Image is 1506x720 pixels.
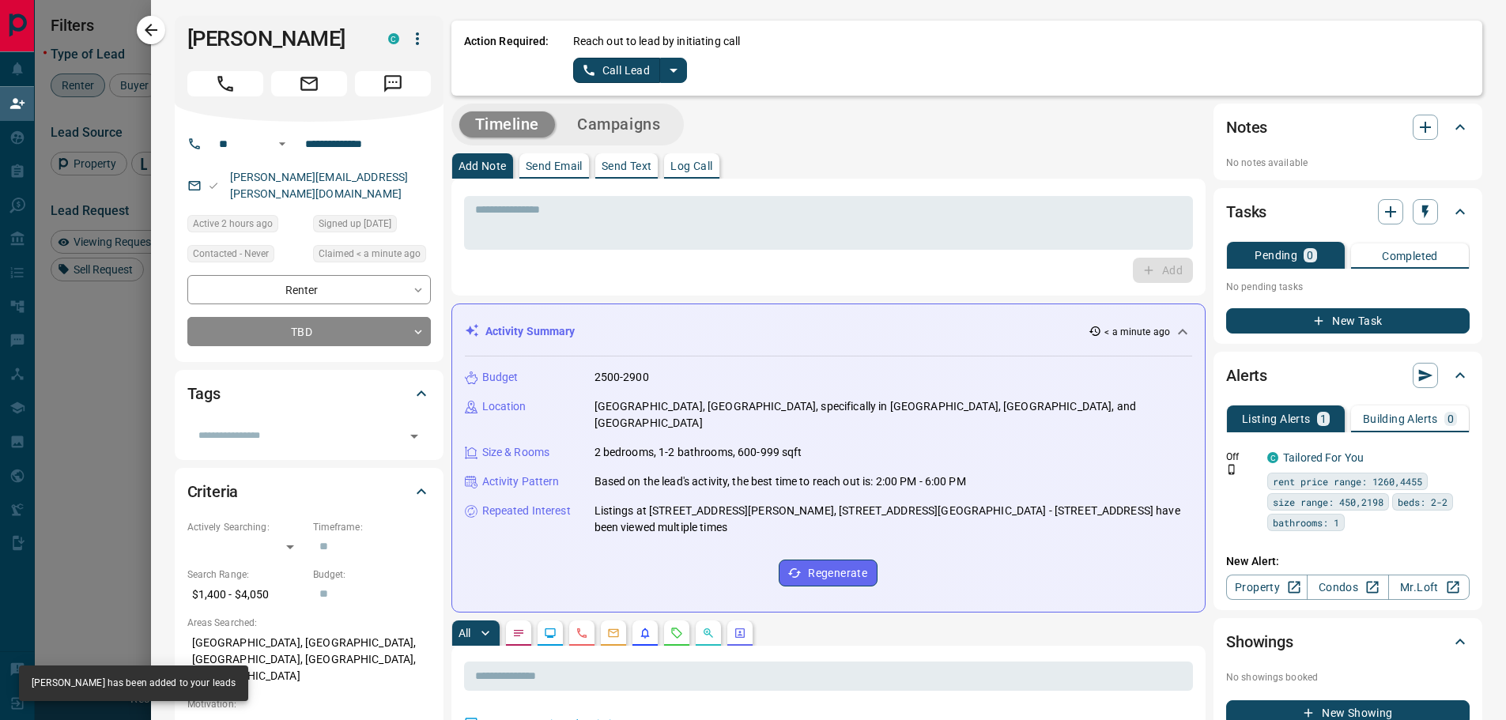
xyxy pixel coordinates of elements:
p: No showings booked [1226,670,1470,684]
p: 0 [1307,250,1313,261]
h2: Alerts [1226,363,1267,388]
p: Actively Searching: [187,520,305,534]
p: Send Email [526,160,583,172]
div: TBD [187,317,431,346]
p: Search Range: [187,567,305,582]
h2: Tags [187,381,221,406]
svg: Emails [607,627,620,639]
svg: Requests [670,627,683,639]
a: Mr.Loft [1388,575,1470,600]
p: Action Required: [464,33,549,83]
div: Fri Aug 15 2025 [187,215,305,237]
span: bathrooms: 1 [1273,515,1339,530]
span: Active 2 hours ago [193,216,273,232]
p: All [459,628,471,639]
p: 0 [1447,413,1454,424]
p: Reach out to lead by initiating call [573,33,741,50]
span: size range: 450,2198 [1273,494,1383,510]
button: Open [273,134,292,153]
p: No pending tasks [1226,275,1470,299]
div: Tags [187,375,431,413]
span: Call [187,71,263,96]
div: Renter [187,275,431,304]
p: 2 bedrooms, 1-2 bathrooms, 600-999 sqft [594,444,802,461]
span: Contacted - Never [193,246,269,262]
p: Listings at [STREET_ADDRESS][PERSON_NAME], [STREET_ADDRESS][GEOGRAPHIC_DATA] - [STREET_ADDRESS] h... [594,503,1193,536]
p: Add Note [459,160,507,172]
button: Call Lead [573,58,661,83]
div: Activity Summary< a minute ago [465,317,1193,346]
div: condos.ca [1267,452,1278,463]
div: Showings [1226,623,1470,661]
a: Condos [1307,575,1388,600]
p: 1 [1320,413,1327,424]
div: Criteria [187,473,431,511]
div: Notes [1226,108,1470,146]
a: Property [1226,575,1308,600]
span: beds: 2-2 [1398,494,1447,510]
button: Campaigns [561,111,676,138]
h1: [PERSON_NAME] [187,26,364,51]
div: Mon Jul 07 2025 [313,215,431,237]
p: Log Call [670,160,712,172]
p: Pending [1255,250,1297,261]
svg: Notes [512,627,525,639]
p: Location [482,398,527,415]
div: [PERSON_NAME] has been added to your leads [32,670,236,696]
button: New Task [1226,308,1470,334]
div: split button [573,58,688,83]
a: Tailored For You [1283,451,1364,464]
button: Regenerate [779,560,878,586]
span: Email [271,71,347,96]
p: Motivation: [187,697,431,711]
span: Message [355,71,431,96]
h2: Tasks [1226,199,1266,224]
span: rent price range: 1260,4455 [1273,473,1422,489]
p: Timeframe: [313,520,431,534]
h2: Criteria [187,479,239,504]
p: < a minute ago [1104,325,1170,339]
svg: Agent Actions [734,627,746,639]
p: Size & Rooms [482,444,550,461]
p: [GEOGRAPHIC_DATA], [GEOGRAPHIC_DATA], [GEOGRAPHIC_DATA], [GEOGRAPHIC_DATA], [GEOGRAPHIC_DATA] [187,630,431,689]
div: Alerts [1226,356,1470,394]
button: Open [403,425,425,447]
p: Building Alerts [1363,413,1438,424]
p: Repeated Interest [482,503,571,519]
h2: Showings [1226,629,1293,654]
button: Timeline [459,111,556,138]
p: No notes available [1226,156,1470,170]
svg: Calls [576,627,588,639]
p: Activity Pattern [482,473,560,490]
p: New Alert: [1226,553,1470,570]
p: Off [1226,450,1258,464]
a: [PERSON_NAME][EMAIL_ADDRESS][PERSON_NAME][DOMAIN_NAME] [230,171,409,200]
p: Budget: [313,567,431,582]
svg: Lead Browsing Activity [544,627,557,639]
svg: Email Valid [208,180,219,191]
p: Activity Summary [485,323,576,340]
div: condos.ca [388,33,399,44]
div: Tasks [1226,193,1470,231]
svg: Push Notification Only [1226,464,1237,475]
p: Based on the lead's activity, the best time to reach out is: 2:00 PM - 6:00 PM [594,473,966,490]
p: Send Text [602,160,652,172]
p: 2500-2900 [594,369,649,386]
p: Listing Alerts [1242,413,1311,424]
p: Areas Searched: [187,616,431,630]
span: Signed up [DATE] [319,216,391,232]
span: Claimed < a minute ago [319,246,421,262]
p: Completed [1382,251,1438,262]
svg: Listing Alerts [639,627,651,639]
div: Sat Aug 16 2025 [313,245,431,267]
p: Budget [482,369,519,386]
p: $1,400 - $4,050 [187,582,305,608]
p: [GEOGRAPHIC_DATA], [GEOGRAPHIC_DATA], specifically in [GEOGRAPHIC_DATA], [GEOGRAPHIC_DATA], and [... [594,398,1193,432]
h2: Notes [1226,115,1267,140]
svg: Opportunities [702,627,715,639]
